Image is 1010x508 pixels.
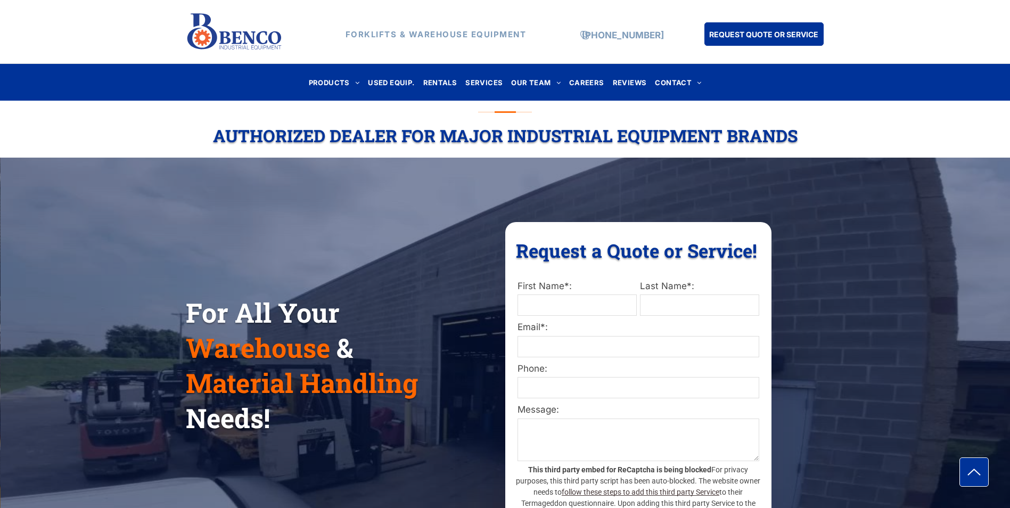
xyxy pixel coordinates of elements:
[305,75,364,89] a: PRODUCTS
[582,30,664,40] a: [PHONE_NUMBER]
[518,362,759,376] label: Phone:
[346,29,527,39] strong: FORKLIFTS & WAREHOUSE EQUIPMENT
[419,75,462,89] a: RENTALS
[518,403,759,417] label: Message:
[528,465,711,474] strong: This third party embed for ReCaptcha is being blocked
[507,75,565,89] a: OUR TEAM
[461,75,507,89] a: SERVICES
[518,321,759,334] label: Email*:
[186,295,340,330] span: For All Your
[562,488,719,496] a: follow these steps to add this third party Service
[518,280,637,293] label: First Name*:
[516,238,757,263] span: Request a Quote or Service!
[213,124,798,147] span: Authorized Dealer For Major Industrial Equipment Brands
[186,330,330,365] span: Warehouse
[651,75,705,89] a: CONTACT
[704,22,824,46] a: REQUEST QUOTE OR SERVICE
[364,75,418,89] a: USED EQUIP.
[640,280,759,293] label: Last Name*:
[709,24,818,44] span: REQUEST QUOTE OR SERVICE
[186,400,270,436] span: Needs!
[186,365,418,400] span: Material Handling
[336,330,353,365] span: &
[565,75,609,89] a: CAREERS
[609,75,651,89] a: REVIEWS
